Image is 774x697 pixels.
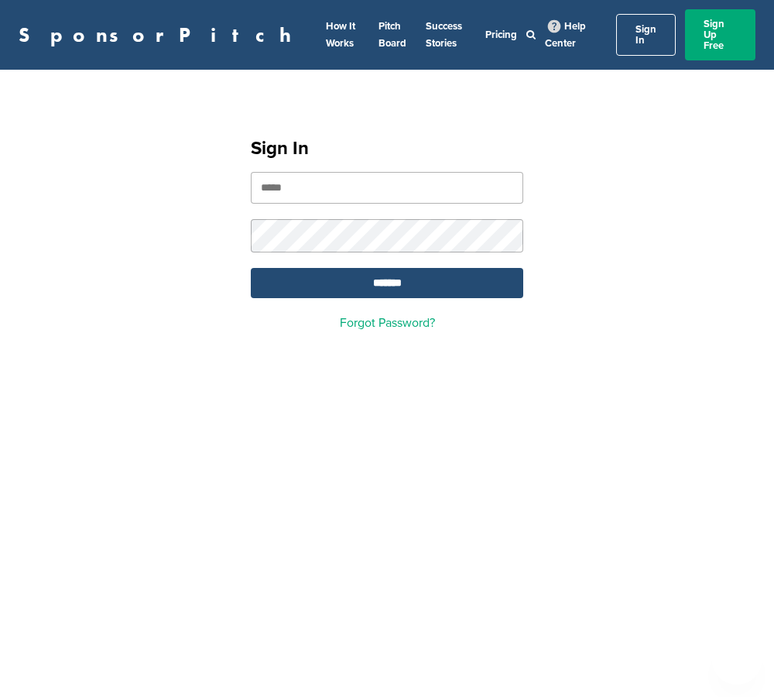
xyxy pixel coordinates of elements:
a: Pitch Board [378,20,406,50]
h1: Sign In [251,135,523,163]
a: How It Works [326,20,355,50]
a: Sign Up Free [685,9,755,60]
a: Success Stories [426,20,462,50]
a: Help Center [545,17,586,53]
iframe: Button to launch messaging window [712,635,762,685]
a: Sign In [616,14,676,56]
a: SponsorPitch [19,25,301,45]
a: Forgot Password? [340,315,435,331]
a: Pricing [485,29,517,41]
